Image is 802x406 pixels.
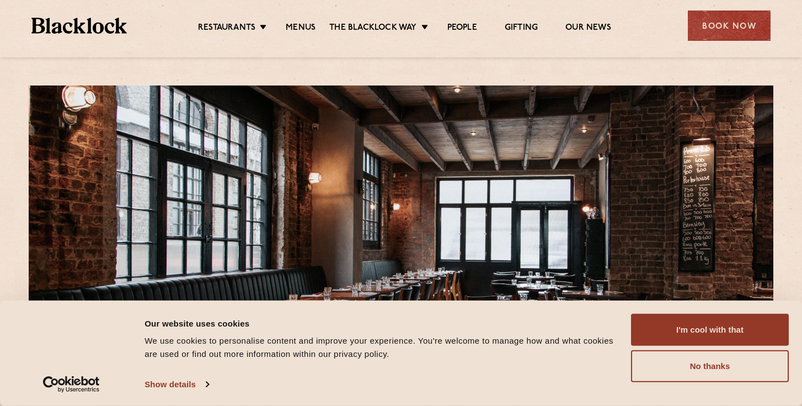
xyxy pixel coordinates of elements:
[198,23,255,35] a: Restaurants
[145,334,618,361] div: We use cookies to personalise content and improve your experience. You're welcome to manage how a...
[31,18,127,34] img: BL_Textured_Logo-footer-cropped.svg
[631,314,789,346] button: I'm cool with that
[286,23,316,35] a: Menus
[145,376,208,393] a: Show details
[447,23,477,35] a: People
[23,376,120,393] a: Usercentrics Cookiebot - opens in a new window
[631,350,789,382] button: No thanks
[145,317,618,330] div: Our website uses cookies
[505,23,538,35] a: Gifting
[565,23,611,35] a: Our News
[688,10,771,41] div: Book Now
[329,23,416,35] a: The Blacklock Way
